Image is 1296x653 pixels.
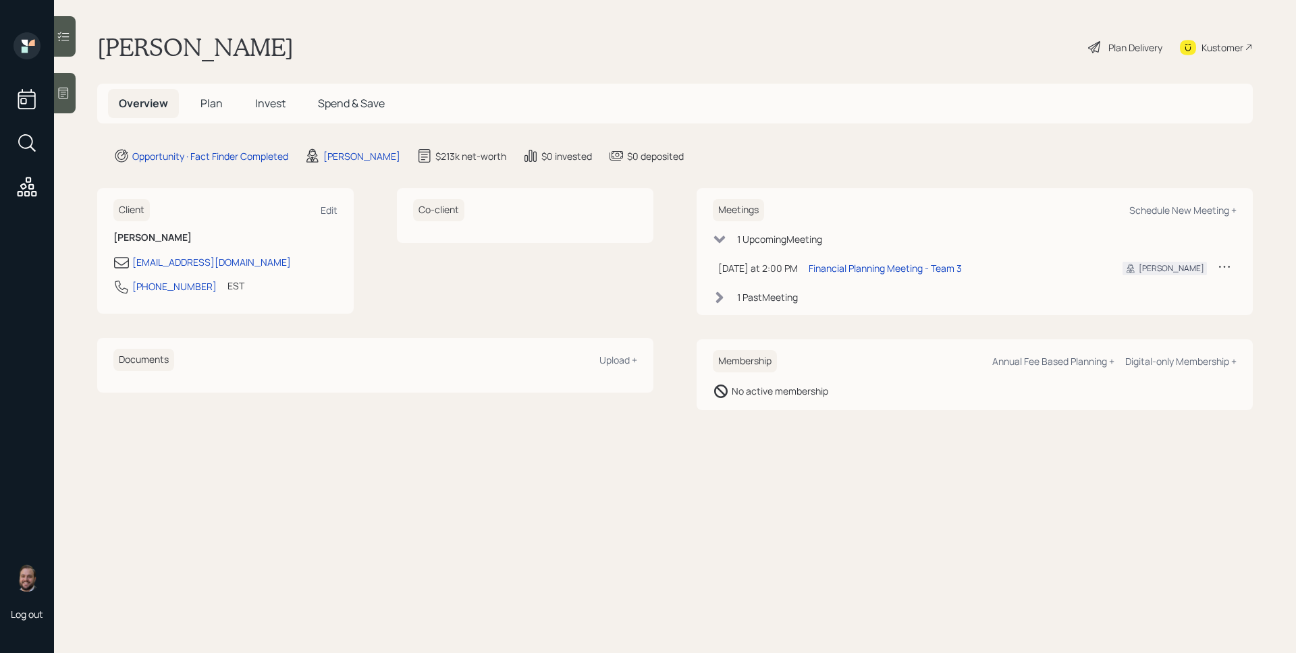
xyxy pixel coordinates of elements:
div: $0 invested [541,149,592,163]
div: Log out [11,608,43,621]
span: Plan [200,96,223,111]
div: Upload + [599,353,637,366]
div: [PERSON_NAME] [323,149,400,163]
div: $213k net-worth [435,149,506,163]
div: Plan Delivery [1108,40,1162,55]
span: Spend & Save [318,96,385,111]
h6: [PERSON_NAME] [113,232,337,244]
div: [PHONE_NUMBER] [132,279,217,293]
h6: Client [113,199,150,221]
img: james-distasi-headshot.png [13,565,40,592]
div: Financial Planning Meeting - Team 3 [809,261,962,275]
div: Annual Fee Based Planning + [992,355,1114,368]
div: $0 deposited [627,149,684,163]
div: No active membership [732,384,828,398]
div: [EMAIL_ADDRESS][DOMAIN_NAME] [132,255,291,269]
span: Invest [255,96,286,111]
div: Digital-only Membership + [1125,355,1237,368]
h6: Co-client [413,199,464,221]
div: [DATE] at 2:00 PM [718,261,798,275]
div: Schedule New Meeting + [1129,204,1237,217]
div: [PERSON_NAME] [1139,262,1204,275]
h6: Membership [713,350,777,372]
div: 1 Past Meeting [737,290,798,304]
span: Overview [119,96,168,111]
h6: Meetings [713,199,764,221]
div: Edit [321,204,337,217]
div: Kustomer [1201,40,1243,55]
div: EST [227,279,244,293]
div: 1 Upcoming Meeting [737,232,822,246]
div: Opportunity · Fact Finder Completed [132,149,288,163]
h1: [PERSON_NAME] [97,32,294,62]
h6: Documents [113,349,174,371]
